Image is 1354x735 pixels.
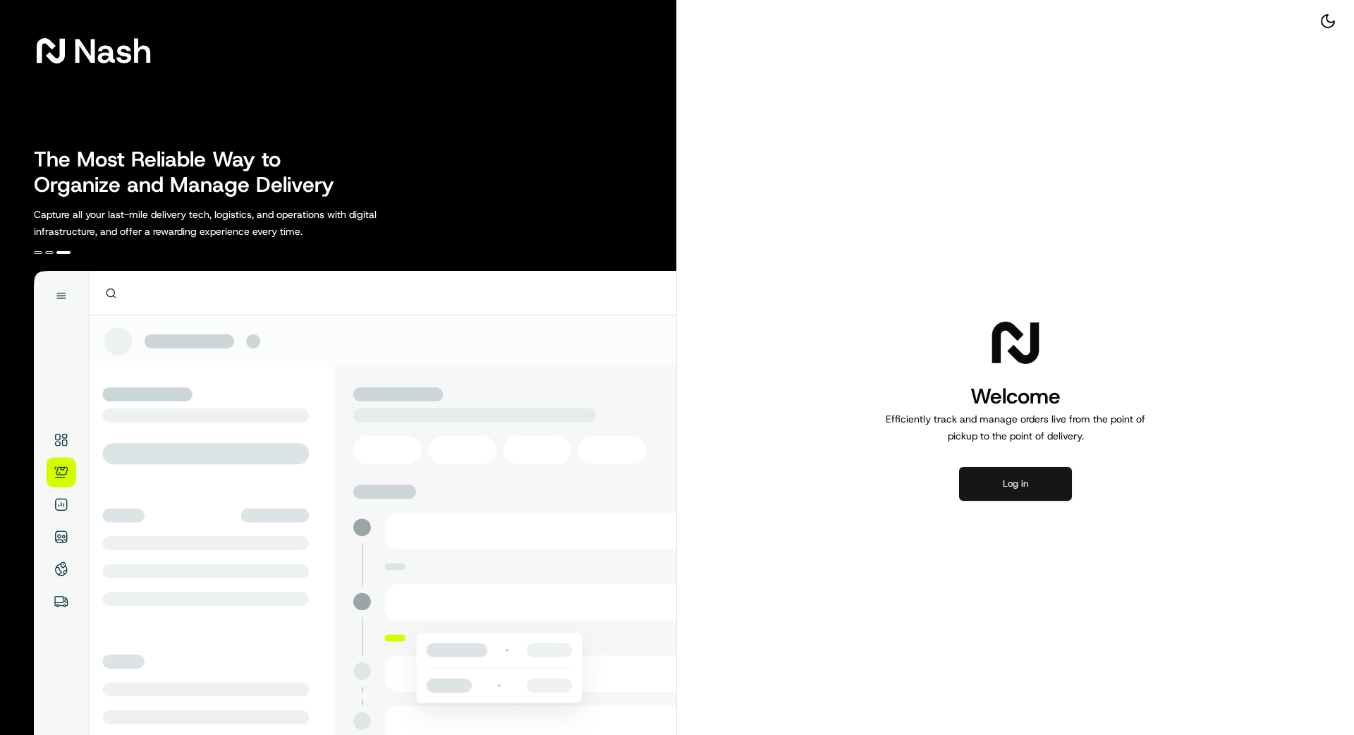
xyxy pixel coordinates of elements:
p: Efficiently track and manage orders live from the point of pickup to the point of delivery. [880,411,1151,444]
h1: Welcome [880,382,1151,411]
p: Capture all your last-mile delivery tech, logistics, and operations with digital infrastructure, ... [34,206,440,240]
h2: The Most Reliable Way to Organize and Manage Delivery [34,147,350,198]
button: Log in [959,467,1072,501]
span: Nash [73,37,152,65]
